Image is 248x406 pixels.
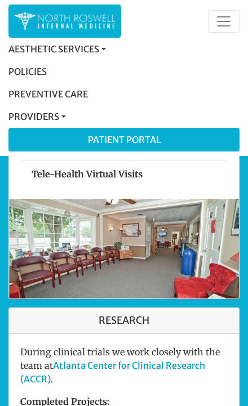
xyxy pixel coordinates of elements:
[8,83,240,105] a: Preventive Care
[8,105,240,128] a: Providers
[9,199,239,298] img: North Roswell Internal Medicine
[20,345,228,386] p: During clinical trials we work closely with the team at .
[208,10,240,33] button: Toggle navigation
[8,38,240,60] a: Aesthetic Services
[32,168,143,180] strong: Tele-Health Virtual Visits
[14,10,116,32] img: North Roswell Internal Medicine
[20,315,228,327] h3: Research
[8,60,240,83] a: Policies
[9,128,239,151] a: Patient Portal
[20,360,205,385] a: Atlanta Center for Clinical Research (ACCR)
